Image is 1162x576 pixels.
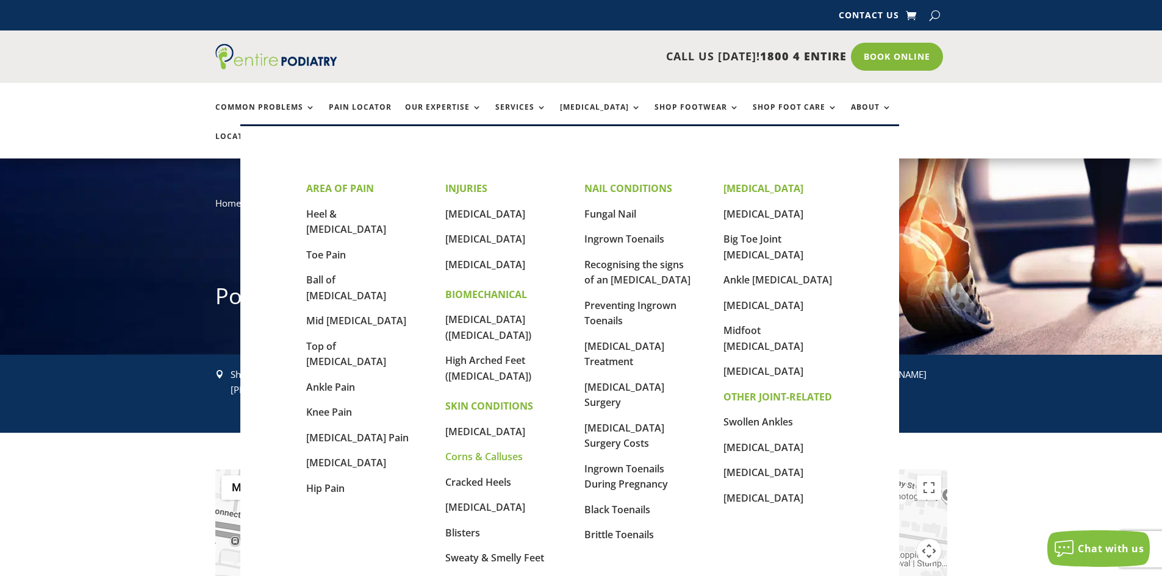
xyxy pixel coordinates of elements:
strong: AREA OF PAIN [306,182,374,195]
a: Toe Pain [306,248,346,261]
strong: NAIL CONDITIONS [584,182,672,195]
button: Show street map [221,475,264,500]
a: Ingrown Toenails During Pregnancy [584,462,668,491]
a: Blisters [445,526,480,539]
a: [MEDICAL_DATA] [723,441,803,454]
span: 1800 4 ENTIRE [760,49,847,63]
button: Chat with us [1047,530,1150,567]
a: Heel & [MEDICAL_DATA] [306,207,386,236]
a: [MEDICAL_DATA] Pain [306,431,409,444]
a: Shop Footwear [655,103,739,129]
a: [MEDICAL_DATA] [445,258,525,271]
a: [MEDICAL_DATA] [723,207,803,221]
a: Big Toe Joint [MEDICAL_DATA] [723,232,803,261]
a: Common Problems [215,103,315,129]
a: Ankle Pain [306,380,355,394]
a: [MEDICAL_DATA] [445,232,525,246]
a: Recognising the signs of an [MEDICAL_DATA] [584,258,690,287]
strong: OTHER JOINT-RELATED [723,390,832,404]
nav: breadcrumb [215,195,947,220]
a: [MEDICAL_DATA] [723,299,803,312]
strong: BIOMECHANICAL [445,288,527,301]
a: Knee Pain [306,405,352,419]
a: [MEDICAL_DATA] Treatment [584,340,664,369]
a: Preventing Ingrown Toenails [584,299,676,328]
a: Hip Pain [306,482,345,495]
strong: [MEDICAL_DATA] [723,182,803,195]
p: Shop [STREET_ADDRESS][PERSON_NAME] [231,367,387,398]
a: Home [215,197,241,209]
a: Book Online [851,43,943,71]
button: Map camera controls [917,539,941,563]
a: [MEDICAL_DATA] Surgery [584,380,664,410]
a: [MEDICAL_DATA] ([MEDICAL_DATA]) [445,313,531,342]
a: [MEDICAL_DATA] Surgery Costs [584,421,664,450]
a: Pain Locator [329,103,392,129]
a: [MEDICAL_DATA] [723,491,803,505]
a: High Arched Feet ([MEDICAL_DATA]) [445,354,531,383]
a: [MEDICAL_DATA] [560,103,641,129]
strong: SKIN CONDITIONS [445,399,533,413]
a: [MEDICAL_DATA] [445,425,525,438]
a: Sweaty & Smelly Feet [445,551,544,564]
a: [MEDICAL_DATA] [723,364,803,378]
a: Services [495,103,547,129]
a: About [851,103,892,129]
img: logo (1) [215,44,337,69]
a: Locations [215,132,276,158]
a: Fungal Nail [584,207,636,221]
a: [MEDICAL_DATA] [723,466,803,479]
a: Our Expertise [405,103,482,129]
a: Black Toenails [584,503,650,516]
strong: INJURIES [445,182,487,195]
h1: Podiatrist [PERSON_NAME] [215,281,947,318]
a: Ankle [MEDICAL_DATA] [723,273,832,286]
span:  [215,370,224,379]
a: Swollen Ankles [723,415,793,428]
a: Entire Podiatry [215,60,337,72]
a: Brittle Toenails [584,528,654,541]
a: Ingrown Toenails [584,232,664,246]
a: Mid [MEDICAL_DATA] [306,314,406,327]
button: Toggle fullscreen view [917,475,941,500]
a: Corns & Calluses [445,450,523,463]
p: CALL US [DATE]! [384,49,847,65]
a: Shop Foot Care [753,103,837,129]
a: Ball of [MEDICAL_DATA] [306,273,386,302]
a: Contact Us [839,11,899,24]
a: Midfoot [MEDICAL_DATA] [723,324,803,353]
a: [MEDICAL_DATA] [445,500,525,514]
span: Chat with us [1078,542,1144,555]
a: Cracked Heels [445,475,511,489]
a: [MEDICAL_DATA] [445,207,525,221]
a: Top of [MEDICAL_DATA] [306,340,386,369]
a: [MEDICAL_DATA] [306,456,386,469]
